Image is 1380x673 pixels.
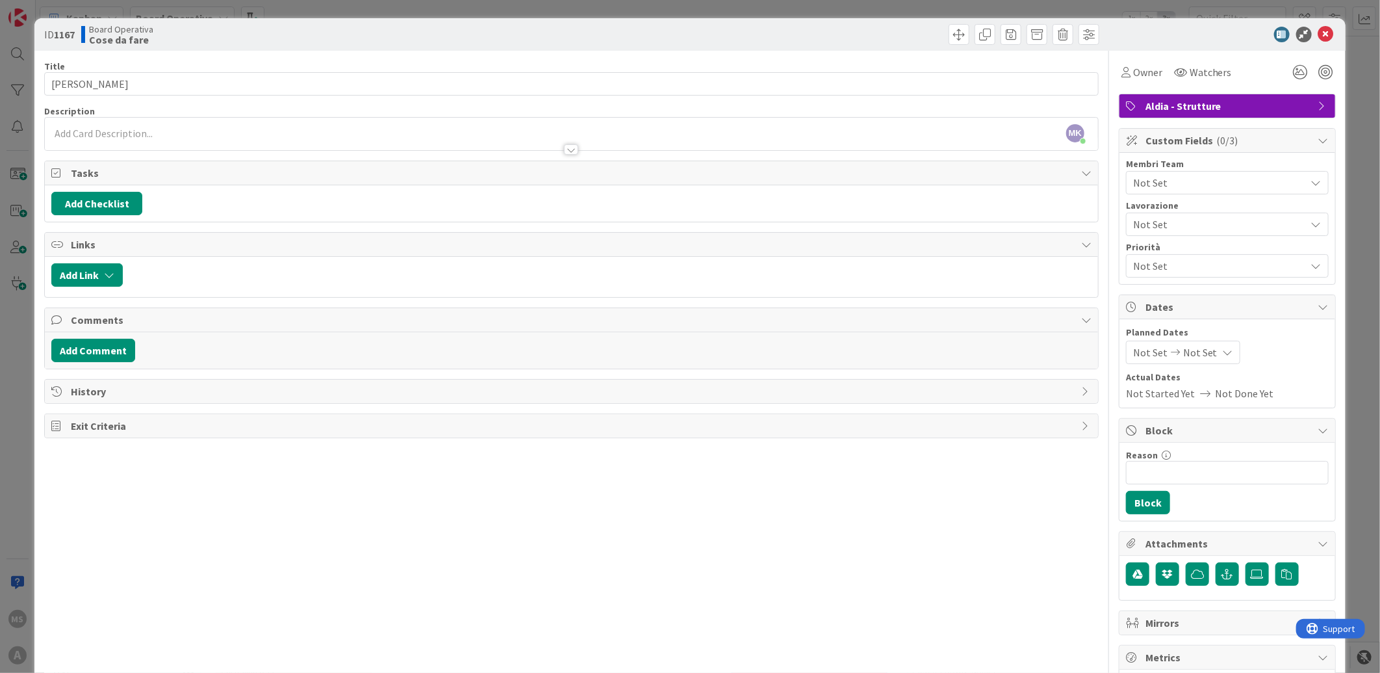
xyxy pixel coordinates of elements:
span: Not Set [1133,345,1168,360]
span: Block [1145,423,1312,438]
span: ID [44,27,75,42]
span: Mirrors [1145,615,1312,631]
button: Block [1126,491,1170,514]
span: Exit Criteria [71,418,1075,434]
button: Add Link [51,263,123,287]
span: Not Set [1133,215,1299,233]
span: Support [27,2,59,18]
label: Reason [1126,449,1158,461]
div: Membri Team [1126,159,1329,168]
div: Lavorazione [1126,201,1329,210]
span: Comments [71,312,1075,328]
span: Not Set [1133,258,1306,274]
span: History [71,384,1075,399]
button: Add Checklist [51,192,142,215]
span: Attachments [1145,536,1312,551]
b: Cose da fare [89,34,153,45]
input: type card name here... [44,72,1099,96]
span: ( 0/3 ) [1217,134,1238,147]
span: Actual Dates [1126,371,1329,384]
span: Custom Fields [1145,133,1312,148]
span: MK [1066,124,1084,142]
span: Not Done Yet [1216,386,1274,401]
span: Dates [1145,299,1312,315]
span: Not Set [1133,175,1306,191]
span: Metrics [1145,650,1312,665]
label: Title [44,60,65,72]
span: Owner [1133,64,1162,80]
span: Board Operativa [89,24,153,34]
b: 1167 [54,28,75,41]
span: Not Started Yet [1126,386,1195,401]
button: Add Comment [51,339,135,362]
span: Planned Dates [1126,326,1329,339]
span: Links [71,237,1075,252]
span: Description [44,105,95,117]
span: Aldia - Strutture [1145,98,1312,114]
span: Not Set [1183,345,1218,360]
span: Watchers [1190,64,1232,80]
div: Priorità [1126,243,1329,252]
span: Tasks [71,165,1075,181]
